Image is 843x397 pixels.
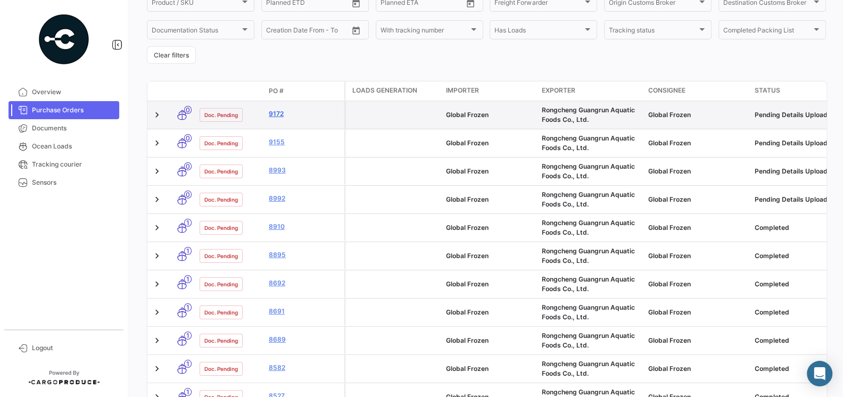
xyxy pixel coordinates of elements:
[269,166,340,175] a: 8993
[184,219,192,227] span: 1
[152,335,162,346] a: Expand/Collapse Row
[184,134,192,142] span: 0
[288,1,327,8] input: To
[648,86,685,95] span: Consignee
[446,365,489,373] span: Global Frozen
[542,247,635,264] span: Rongcheng Guangrun Aquatic Foods Co., Ltd.
[266,1,281,8] input: From
[9,155,119,173] a: Tracking courier
[32,178,115,187] span: Sensors
[9,101,119,119] a: Purchase Orders
[442,81,538,101] datatable-header-cell: Importer
[403,1,442,8] input: To
[152,222,162,233] a: Expand/Collapse Row
[269,307,340,316] a: 8691
[269,86,284,96] span: PO #
[723,1,812,8] span: Destination Customs Broker
[446,280,489,288] span: Global Frozen
[269,194,340,203] a: 8992
[32,123,115,133] span: Documents
[381,28,469,35] span: With tracking number
[184,106,192,114] span: 0
[648,280,691,288] span: Global Frozen
[184,388,192,396] span: 1
[152,110,162,120] a: Expand/Collapse Row
[9,83,119,101] a: Overview
[152,194,162,205] a: Expand/Collapse Row
[9,173,119,192] a: Sensors
[184,275,192,283] span: 1
[446,308,489,316] span: Global Frozen
[648,308,691,316] span: Global Frozen
[32,160,115,169] span: Tracking courier
[542,360,635,377] span: Rongcheng Guangrun Aquatic Foods Co., Ltd.
[37,13,90,66] img: powered-by.png
[152,363,162,374] a: Expand/Collapse Row
[152,307,162,318] a: Expand/Collapse Row
[723,28,812,35] span: Completed Packing List
[32,105,115,115] span: Purchase Orders
[542,162,635,180] span: Rongcheng Guangrun Aquatic Foods Co., Ltd.
[542,86,575,95] span: Exporter
[32,343,115,353] span: Logout
[542,332,635,349] span: Rongcheng Guangrun Aquatic Foods Co., Ltd.
[609,1,697,8] span: Origin Customs Broker
[346,81,442,101] datatable-header-cell: Loads generation
[152,28,240,35] span: Documentation Status
[494,28,583,35] span: Has Loads
[446,336,489,344] span: Global Frozen
[542,134,635,152] span: Rongcheng Guangrun Aquatic Foods Co., Ltd.
[446,139,489,147] span: Global Frozen
[288,28,327,35] input: To
[204,308,238,317] span: Doc. Pending
[204,252,238,260] span: Doc. Pending
[542,191,635,208] span: Rongcheng Guangrun Aquatic Foods Co., Ltd.
[269,335,340,344] a: 8689
[648,195,691,203] span: Global Frozen
[204,365,238,373] span: Doc. Pending
[204,280,238,288] span: Doc. Pending
[609,28,697,35] span: Tracking status
[648,111,691,119] span: Global Frozen
[755,86,780,95] span: Status
[204,167,238,176] span: Doc. Pending
[269,109,340,119] a: 9172
[542,275,635,293] span: Rongcheng Guangrun Aquatic Foods Co., Ltd.
[152,1,240,8] span: Product / SKU
[538,81,644,101] datatable-header-cell: Exporter
[32,142,115,151] span: Ocean Loads
[147,46,196,64] button: Clear filters
[9,137,119,155] a: Ocean Loads
[152,251,162,261] a: Expand/Collapse Row
[446,111,489,119] span: Global Frozen
[204,111,238,119] span: Doc. Pending
[184,332,192,340] span: 1
[152,138,162,148] a: Expand/Collapse Row
[32,87,115,97] span: Overview
[204,139,238,147] span: Doc. Pending
[542,219,635,236] span: Rongcheng Guangrun Aquatic Foods Co., Ltd.
[446,86,479,95] span: Importer
[446,252,489,260] span: Global Frozen
[269,250,340,260] a: 8895
[152,279,162,290] a: Expand/Collapse Row
[807,361,832,386] div: Abrir Intercom Messenger
[266,28,281,35] input: From
[184,247,192,255] span: 1
[269,363,340,373] a: 8582
[195,87,265,95] datatable-header-cell: Doc. Status
[184,162,192,170] span: 0
[648,224,691,231] span: Global Frozen
[446,167,489,175] span: Global Frozen
[184,303,192,311] span: 1
[269,222,340,231] a: 8910
[648,167,691,175] span: Global Frozen
[184,191,192,198] span: 0
[269,278,340,288] a: 8692
[542,106,635,123] span: Rongcheng Guangrun Aquatic Foods Co., Ltd.
[352,86,417,95] span: Loads generation
[9,119,119,137] a: Documents
[446,224,489,231] span: Global Frozen
[644,81,750,101] datatable-header-cell: Consignee
[381,1,395,8] input: From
